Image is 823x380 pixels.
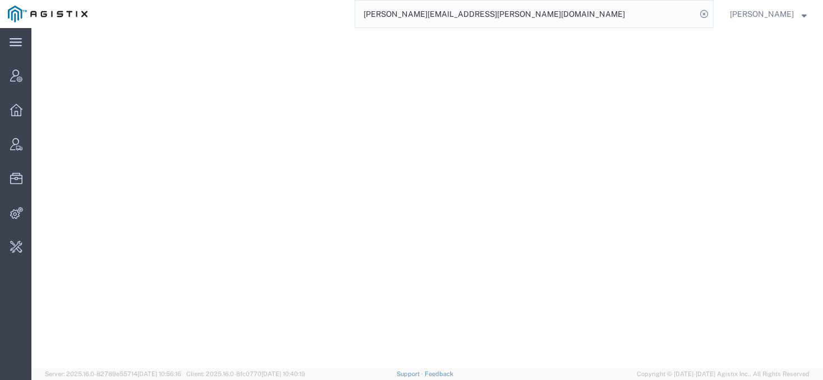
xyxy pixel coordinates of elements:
[261,370,305,377] span: [DATE] 10:40:19
[186,370,305,377] span: Client: 2025.16.0-8fc0770
[137,370,181,377] span: [DATE] 10:56:16
[355,1,696,28] input: Search for shipment number, reference number
[730,8,794,20] span: Carrie Virgilio
[45,370,181,377] span: Server: 2025.16.0-82789e55714
[425,370,453,377] a: Feedback
[729,7,807,21] button: [PERSON_NAME]
[397,370,425,377] a: Support
[8,6,88,22] img: logo
[637,369,810,379] span: Copyright © [DATE]-[DATE] Agistix Inc., All Rights Reserved
[31,28,823,368] iframe: FS Legacy Container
